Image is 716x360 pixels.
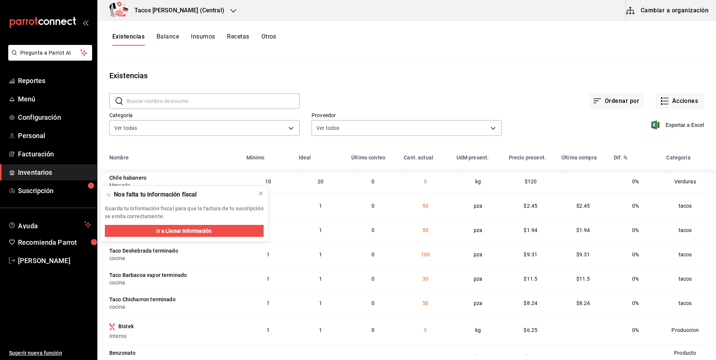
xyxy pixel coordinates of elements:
span: 30 [422,276,428,282]
span: Ir a Llenar Información [157,227,212,235]
span: $1.94 [524,227,537,233]
span: Configuración [18,112,91,122]
span: $2.45 [576,203,590,209]
div: Última compra [561,155,597,161]
div: Ideal [299,155,311,161]
div: cocina [109,254,237,262]
div: Categoría [666,155,690,161]
span: Personal [18,131,91,141]
span: $11.5 [524,276,537,282]
span: 1 [267,251,270,257]
span: $11.5 [576,276,590,282]
span: 0% [632,354,639,360]
span: [PERSON_NAME] [18,256,91,266]
span: 100 [421,251,430,257]
span: Ver todas [114,124,137,132]
span: 1 [319,203,322,209]
span: $1.94 [576,227,590,233]
span: 1 [267,354,270,360]
td: tacos [662,266,716,291]
div: Chile habanero [109,174,146,181]
td: kg [452,315,504,344]
span: 0% [632,203,639,209]
td: tacos [662,242,716,266]
span: Ver todos [316,124,339,132]
td: pza [452,193,504,218]
span: 0 [371,354,374,360]
td: kg [452,170,504,193]
span: 0 [371,300,374,306]
div: Mercado [109,181,237,189]
div: Último conteo [351,155,385,161]
span: 50 [422,227,428,233]
span: 1 [267,327,270,333]
span: $9.31 [576,251,590,257]
span: 0 [371,327,374,333]
span: 0 [371,179,374,184]
div: Precio present. [509,155,546,161]
span: 50 [422,300,428,306]
span: 1 [319,251,322,257]
div: Benzonato [109,349,136,357]
span: Menú [18,94,91,104]
input: Buscar nombre de insumo [127,94,300,109]
div: Interno [109,332,237,340]
span: 0 [371,251,374,257]
button: Ordenar por [590,93,644,109]
div: Taco Barbacoa vapor terminado [109,271,187,279]
span: 1 [267,300,270,306]
button: Pregunta a Parrot AI [8,45,92,61]
div: Taco Chicharron terminado [109,296,176,303]
td: pza [452,291,504,315]
td: pza [452,242,504,266]
div: Dif. % [614,155,627,161]
div: navigation tabs [112,33,276,46]
td: Verduras [662,170,716,193]
span: $120 [525,179,537,184]
div: Mínimo [246,155,265,161]
span: Inventarios [18,167,91,177]
td: pza [452,266,504,291]
span: 0 [371,203,374,209]
button: Recetas [227,33,249,46]
span: 1 [319,300,322,306]
span: 1 [319,354,322,360]
svg: Insumo producido [109,323,115,330]
span: 0 [424,354,427,360]
button: Otros [261,33,276,46]
td: tacos [662,218,716,242]
span: 1 [319,276,322,282]
div: cocina [109,279,237,286]
span: $2.45 [524,203,537,209]
span: 0 [371,276,374,282]
span: $8.24 [576,300,590,306]
span: Sugerir nueva función [9,349,91,357]
span: Pregunta a Parrot AI [20,49,81,57]
span: 0 [371,227,374,233]
span: 50 [422,203,428,209]
span: 0 [424,327,427,333]
div: Existencias [109,70,148,81]
span: Suscripción [18,186,91,196]
span: 0% [632,276,639,282]
td: pza [452,218,504,242]
button: Existencias [112,33,145,46]
span: Reportes [18,76,91,86]
span: 0% [632,227,639,233]
span: 0% [632,179,639,184]
div: UdM present. [456,155,489,161]
td: tacos [662,291,716,315]
button: Ir a Llenar Información [105,225,264,237]
span: Facturación [18,149,91,159]
a: Pregunta a Parrot AI [5,54,92,62]
span: 1 [319,227,322,233]
span: Exportar a Excel [653,120,704,129]
span: 0% [632,300,639,306]
button: Insumos [191,33,215,46]
div: cocina [109,303,237,311]
span: $9.31 [524,251,537,257]
span: $6.25 [524,327,537,333]
span: 0% [632,251,639,257]
p: Guarda tu información fiscal para que la factura de tu suscripción se emita correctamente. [105,205,264,220]
button: Acciones [656,93,704,109]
